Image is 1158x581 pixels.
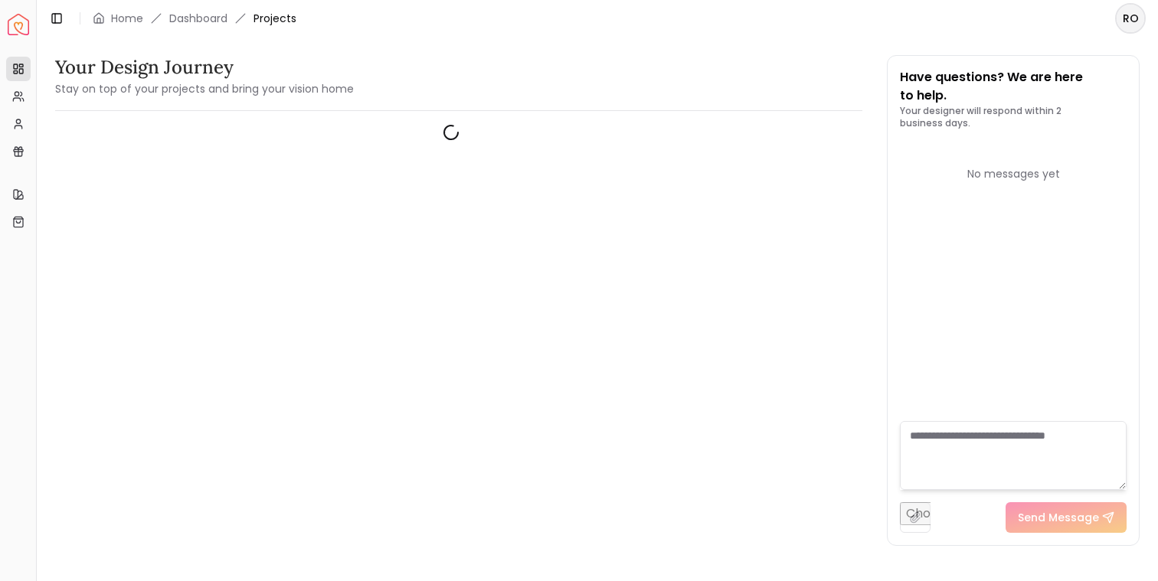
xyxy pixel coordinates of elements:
p: Your designer will respond within 2 business days. [900,105,1127,129]
button: RO [1115,3,1146,34]
img: Spacejoy Logo [8,14,29,35]
small: Stay on top of your projects and bring your vision home [55,81,354,96]
span: RO [1117,5,1144,32]
div: No messages yet [900,166,1127,181]
nav: breadcrumb [93,11,296,26]
h3: Your Design Journey [55,55,354,80]
a: Dashboard [169,11,227,26]
a: Home [111,11,143,26]
p: Have questions? We are here to help. [900,68,1127,105]
a: Spacejoy [8,14,29,35]
span: Projects [254,11,296,26]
